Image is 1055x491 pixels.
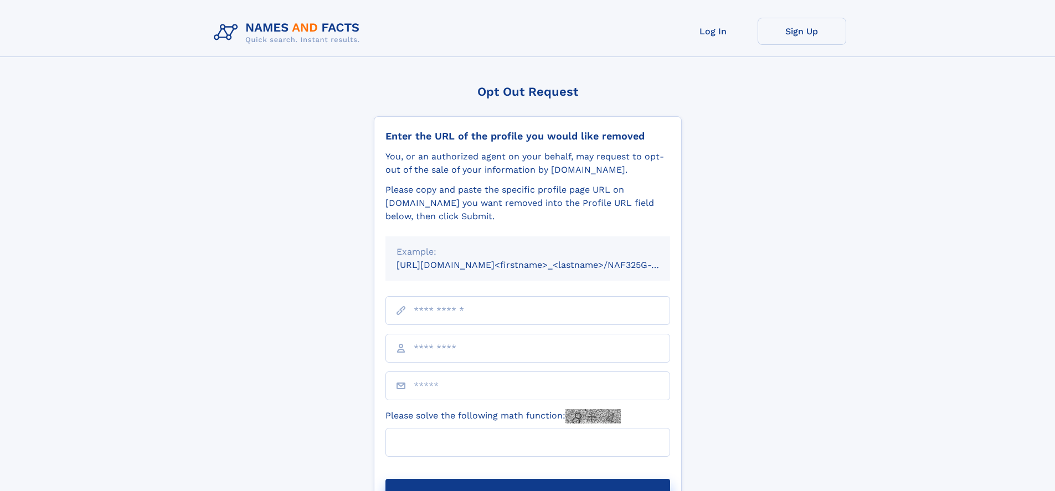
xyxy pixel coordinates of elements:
[385,409,621,423] label: Please solve the following math function:
[758,18,846,45] a: Sign Up
[385,183,670,223] div: Please copy and paste the specific profile page URL on [DOMAIN_NAME] you want removed into the Pr...
[374,85,682,99] div: Opt Out Request
[385,130,670,142] div: Enter the URL of the profile you would like removed
[669,18,758,45] a: Log In
[209,18,369,48] img: Logo Names and Facts
[397,245,659,259] div: Example:
[385,150,670,177] div: You, or an authorized agent on your behalf, may request to opt-out of the sale of your informatio...
[397,260,691,270] small: [URL][DOMAIN_NAME]<firstname>_<lastname>/NAF325G-xxxxxxxx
